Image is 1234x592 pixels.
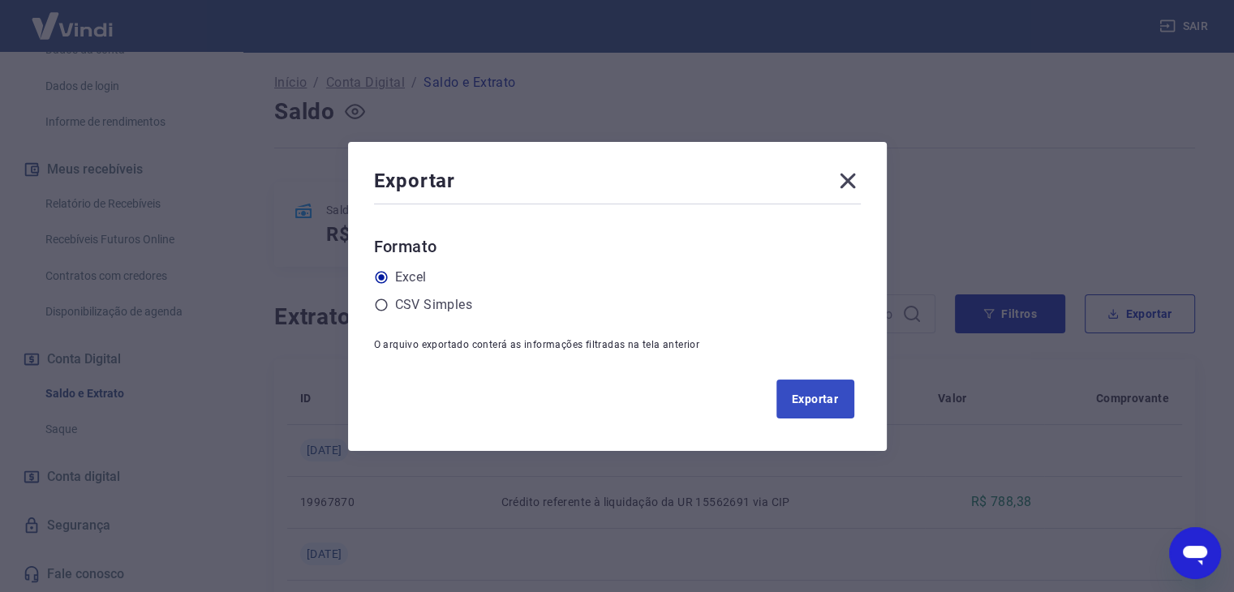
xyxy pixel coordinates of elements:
span: O arquivo exportado conterá as informações filtradas na tela anterior [374,339,700,350]
button: Exportar [776,380,854,418]
iframe: Botão para abrir a janela de mensagens [1169,527,1221,579]
label: CSV Simples [395,295,472,315]
div: Exportar [374,168,861,200]
h6: Formato [374,234,861,260]
label: Excel [395,268,427,287]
